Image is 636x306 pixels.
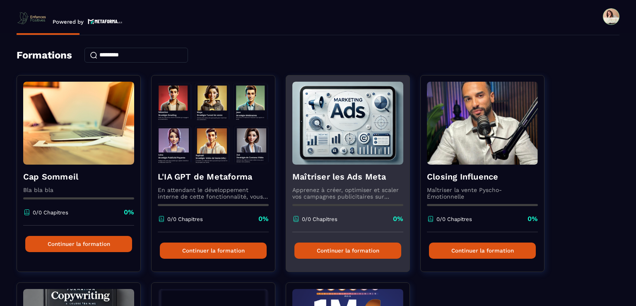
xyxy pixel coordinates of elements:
[23,171,134,182] h4: Cap Sommeil
[436,216,472,222] p: 0/0 Chapitres
[292,187,403,200] p: Apprenez à créer, optimiser et scaler vos campagnes publicitaires sur Facebook et Instagram.
[25,236,132,252] button: Continuer la formation
[294,243,401,259] button: Continuer la formation
[302,216,337,222] p: 0/0 Chapitres
[33,209,68,216] p: 0/0 Chapitres
[420,75,555,282] a: formation-backgroundClosing InfluenceMaîtriser la vente Pyscho-Émotionnelle0/0 Chapitres0%Continu...
[53,19,84,25] p: Powered by
[23,187,134,193] p: Bla bla bla
[158,171,269,182] h4: L'IA GPT de Metaforma
[393,214,403,223] p: 0%
[292,82,403,165] img: formation-background
[17,49,72,61] h4: Formations
[158,82,269,165] img: formation-background
[258,214,269,223] p: 0%
[427,187,538,200] p: Maîtriser la vente Pyscho-Émotionnelle
[17,12,46,25] img: logo-branding
[158,187,269,200] p: En attendant le développement interne de cette fonctionnalité, vous pouvez déjà l’utiliser avec C...
[429,243,536,259] button: Continuer la formation
[23,82,134,165] img: formation-background
[286,75,420,282] a: formation-backgroundMaîtriser les Ads MetaApprenez à créer, optimiser et scaler vos campagnes pub...
[124,208,134,217] p: 0%
[160,243,267,259] button: Continuer la formation
[427,171,538,182] h4: Closing Influence
[528,214,538,223] p: 0%
[427,82,538,165] img: formation-background
[17,75,151,282] a: formation-backgroundCap SommeilBla bla bla0/0 Chapitres0%Continuer la formation
[88,18,123,25] img: logo
[151,75,286,282] a: formation-backgroundL'IA GPT de MetaformaEn attendant le développement interne de cette fonctionn...
[292,171,403,182] h4: Maîtriser les Ads Meta
[167,216,203,222] p: 0/0 Chapitres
